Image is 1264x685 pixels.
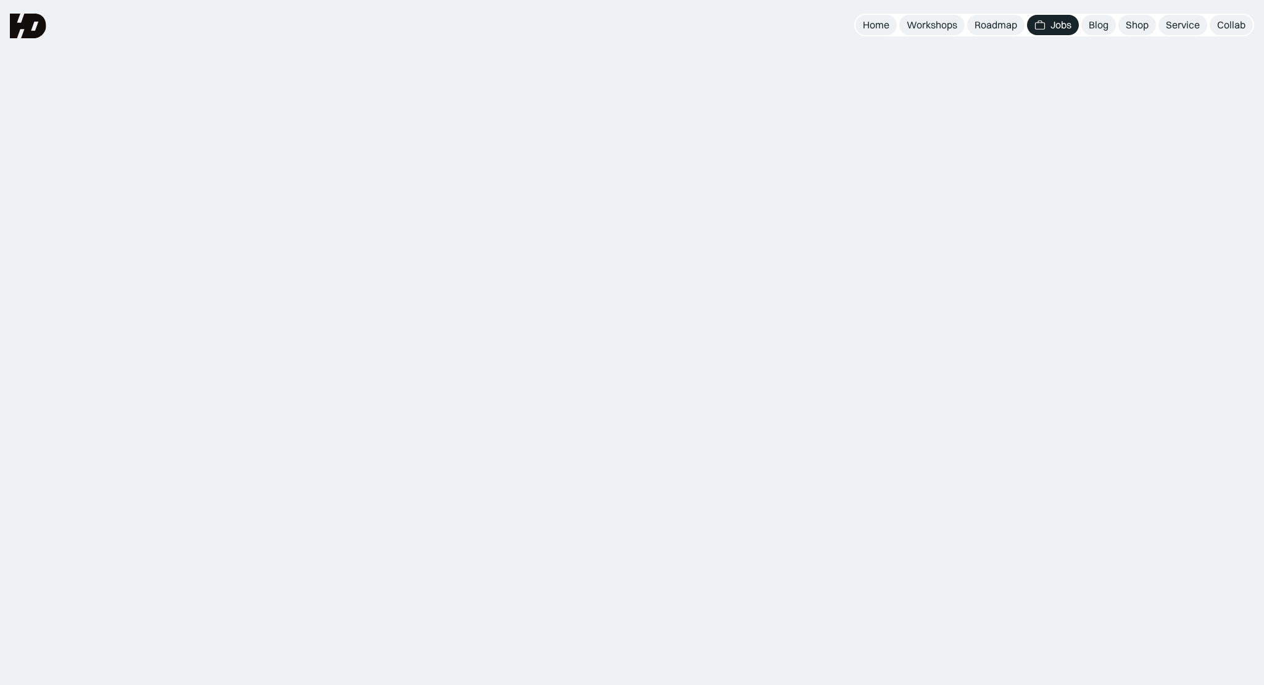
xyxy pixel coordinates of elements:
div: Collab [1217,19,1245,31]
div: Blog [1089,19,1108,31]
a: Workshops [899,15,965,35]
a: Blog [1081,15,1116,35]
a: Home [855,15,897,35]
div: Jobs [1050,19,1071,31]
div: Home [863,19,889,31]
a: Roadmap [967,15,1025,35]
a: Jobs [1027,15,1079,35]
div: Workshops [907,19,957,31]
a: Collab [1210,15,1253,35]
div: Shop [1126,19,1149,31]
a: Shop [1118,15,1156,35]
div: Roadmap [975,19,1017,31]
div: Service [1166,19,1200,31]
a: Service [1158,15,1207,35]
